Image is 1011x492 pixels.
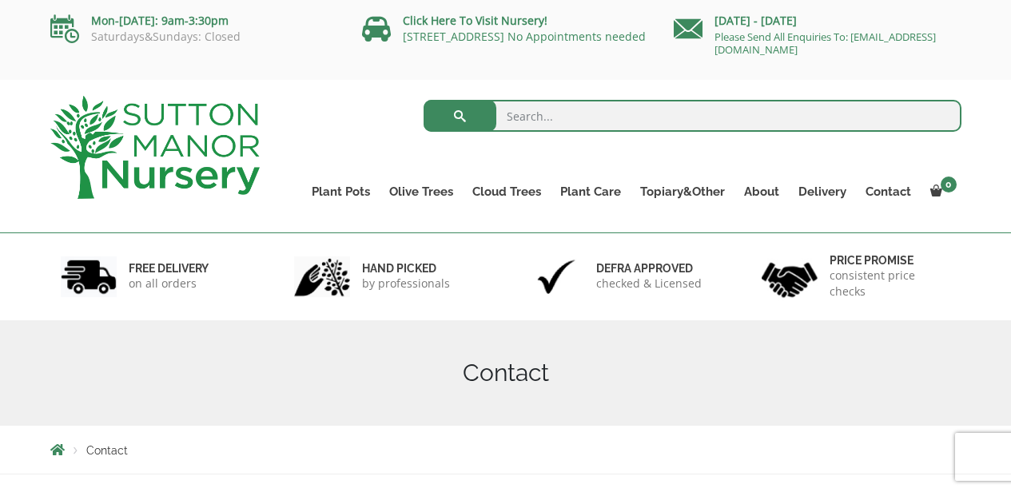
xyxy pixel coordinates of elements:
a: Click Here To Visit Nursery! [403,13,547,28]
h6: hand picked [362,261,450,276]
h6: Price promise [830,253,951,268]
a: Olive Trees [380,181,463,203]
a: Plant Pots [302,181,380,203]
img: logo [50,96,260,199]
h6: FREE DELIVERY [129,261,209,276]
a: Plant Care [551,181,631,203]
a: Please Send All Enquiries To: [EMAIL_ADDRESS][DOMAIN_NAME] [714,30,936,57]
a: About [734,181,789,203]
a: Delivery [789,181,856,203]
nav: Breadcrumbs [50,443,961,456]
p: Saturdays&Sundays: Closed [50,30,338,43]
input: Search... [424,100,961,132]
img: 4.jpg [762,252,818,301]
p: [DATE] - [DATE] [674,11,961,30]
h1: Contact [50,359,961,387]
p: checked & Licensed [596,276,702,292]
p: on all orders [129,276,209,292]
a: [STREET_ADDRESS] No Appointments needed [403,29,646,44]
span: Contact [86,444,128,457]
img: 1.jpg [61,256,117,297]
p: consistent price checks [830,268,951,300]
img: 3.jpg [528,256,584,297]
a: Contact [856,181,921,203]
a: 0 [921,181,961,203]
span: 0 [941,177,957,192]
img: 2.jpg [294,256,350,297]
h6: Defra approved [596,261,702,276]
a: Topiary&Other [631,181,734,203]
a: Cloud Trees [463,181,551,203]
p: by professionals [362,276,450,292]
p: Mon-[DATE]: 9am-3:30pm [50,11,338,30]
